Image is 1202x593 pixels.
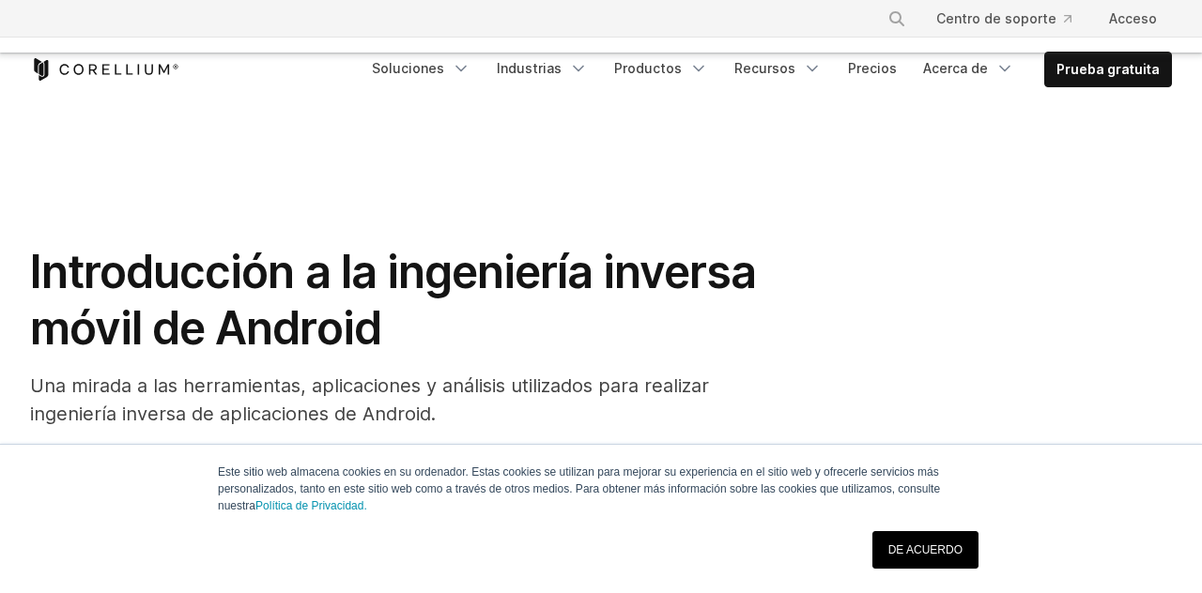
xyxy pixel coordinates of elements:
font: Soluciones [372,60,444,76]
font: Productos [614,60,682,76]
font: Recursos [734,60,795,76]
a: DE ACUERDO [872,531,979,569]
a: Política de Privacidad. [255,499,367,512]
font: Prueba gratuita [1056,61,1160,77]
font: Una mirada a las herramientas, aplicaciones y análisis utilizados para realizar ingeniería invers... [30,374,709,425]
a: Inicio de Corellium [30,58,179,81]
font: Este sitio web almacena cookies en su ordenador. Estas cookies se utilizan para mejorar su experi... [218,465,940,512]
font: DE ACUERDO [888,543,963,556]
font: Precios [848,60,897,76]
font: Introducción a la ingeniería inversa móvil de Android [30,244,756,356]
font: Industrias [497,60,562,76]
font: Acerca de [923,60,988,76]
div: Menú de navegación [361,52,1172,87]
